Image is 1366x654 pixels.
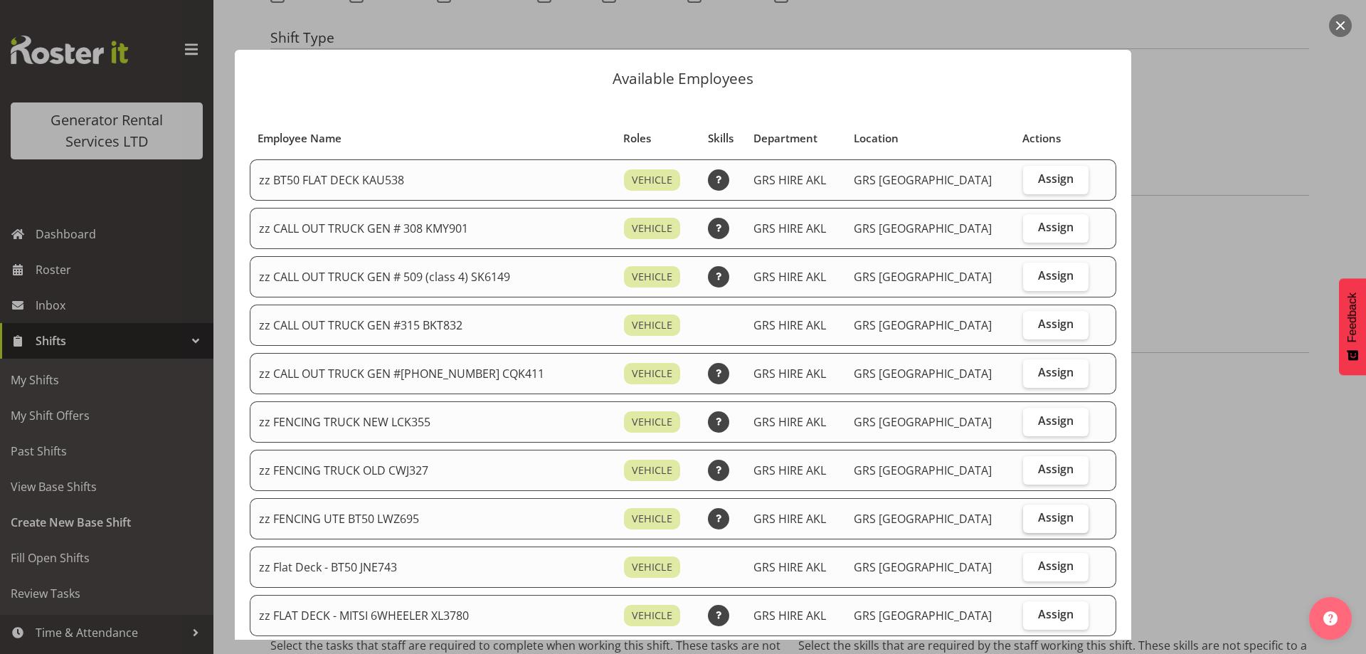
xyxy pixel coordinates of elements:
[753,511,826,527] span: GRS HIRE AKL
[753,269,826,285] span: GRS HIRE AKL
[1038,365,1074,379] span: Assign
[753,172,826,188] span: GRS HIRE AKL
[1038,607,1074,621] span: Assign
[249,71,1117,86] p: Available Employees
[854,172,992,188] span: GRS [GEOGRAPHIC_DATA]
[250,353,615,394] td: zz CALL OUT TRUCK GEN #[PHONE_NUMBER] CQK411
[1323,611,1338,626] img: help-xxl-2.png
[632,221,672,236] span: VEHICLE
[250,305,615,346] td: zz CALL OUT TRUCK GEN #315 BKT832
[632,559,672,575] span: VEHICLE
[854,366,992,381] span: GRS [GEOGRAPHIC_DATA]
[632,172,672,188] span: VEHICLE
[753,366,826,381] span: GRS HIRE AKL
[632,463,672,478] span: VEHICLE
[632,317,672,333] span: VEHICLE
[632,511,672,527] span: VEHICLE
[1038,220,1074,234] span: Assign
[258,130,341,147] span: Employee Name
[1038,510,1074,524] span: Assign
[854,130,899,147] span: Location
[854,269,992,285] span: GRS [GEOGRAPHIC_DATA]
[1038,317,1074,331] span: Assign
[1038,413,1074,428] span: Assign
[854,221,992,236] span: GRS [GEOGRAPHIC_DATA]
[753,221,826,236] span: GRS HIRE AKL
[1022,130,1061,147] span: Actions
[250,256,615,297] td: zz CALL OUT TRUCK GEN # 509 (class 4) SK6149
[250,450,615,491] td: zz FENCING TRUCK OLD CWJ327
[1339,278,1366,375] button: Feedback - Show survey
[753,414,826,430] span: GRS HIRE AKL
[708,130,734,147] span: Skills
[854,414,992,430] span: GRS [GEOGRAPHIC_DATA]
[1346,292,1359,342] span: Feedback
[250,498,615,539] td: zz FENCING UTE BT50 LWZ695
[854,559,992,575] span: GRS [GEOGRAPHIC_DATA]
[1038,462,1074,476] span: Assign
[854,463,992,478] span: GRS [GEOGRAPHIC_DATA]
[753,608,826,623] span: GRS HIRE AKL
[250,595,615,636] td: zz FLAT DECK - MITSI 6WHEELER XL3780
[632,608,672,623] span: VEHICLE
[250,401,615,443] td: zz FENCING TRUCK NEW LCK355
[854,317,992,333] span: GRS [GEOGRAPHIC_DATA]
[753,317,826,333] span: GRS HIRE AKL
[854,511,992,527] span: GRS [GEOGRAPHIC_DATA]
[632,366,672,381] span: VEHICLE
[753,130,817,147] span: Department
[1038,559,1074,573] span: Assign
[1038,172,1074,186] span: Assign
[753,559,826,575] span: GRS HIRE AKL
[623,130,651,147] span: Roles
[250,547,615,588] td: zz Flat Deck - BT50 JNE743
[250,208,615,249] td: zz CALL OUT TRUCK GEN # 308 KMY901
[632,414,672,430] span: VEHICLE
[854,608,992,623] span: GRS [GEOGRAPHIC_DATA]
[250,159,615,201] td: zz BT50 FLAT DECK KAU538
[1038,268,1074,283] span: Assign
[632,269,672,285] span: VEHICLE
[753,463,826,478] span: GRS HIRE AKL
